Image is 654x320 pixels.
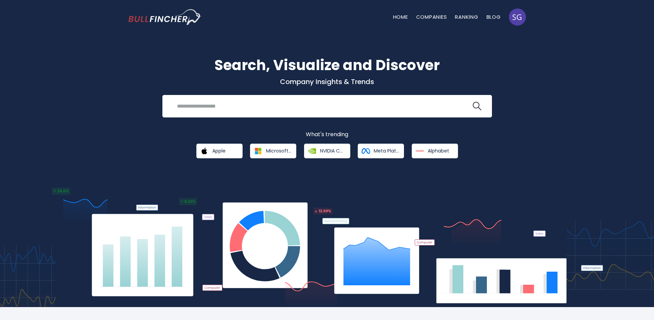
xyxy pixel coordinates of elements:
[266,148,291,154] span: Microsoft Corporation
[128,54,526,76] h1: Search, Visualize and Discover
[393,13,408,20] a: Home
[128,9,201,25] img: bullfincher logo
[455,13,478,20] a: Ranking
[128,77,526,86] p: Company Insights & Trends
[428,148,449,154] span: Alphabet
[358,144,404,158] a: Meta Platforms
[128,131,526,138] p: What's trending
[416,13,447,20] a: Companies
[412,144,458,158] a: Alphabet
[250,144,296,158] a: Microsoft Corporation
[473,102,481,111] img: search icon
[304,144,350,158] a: NVIDIA Corporation
[374,148,399,154] span: Meta Platforms
[128,9,201,25] a: Go to homepage
[487,13,501,20] a: Blog
[320,148,346,154] span: NVIDIA Corporation
[196,144,243,158] a: Apple
[212,148,226,154] span: Apple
